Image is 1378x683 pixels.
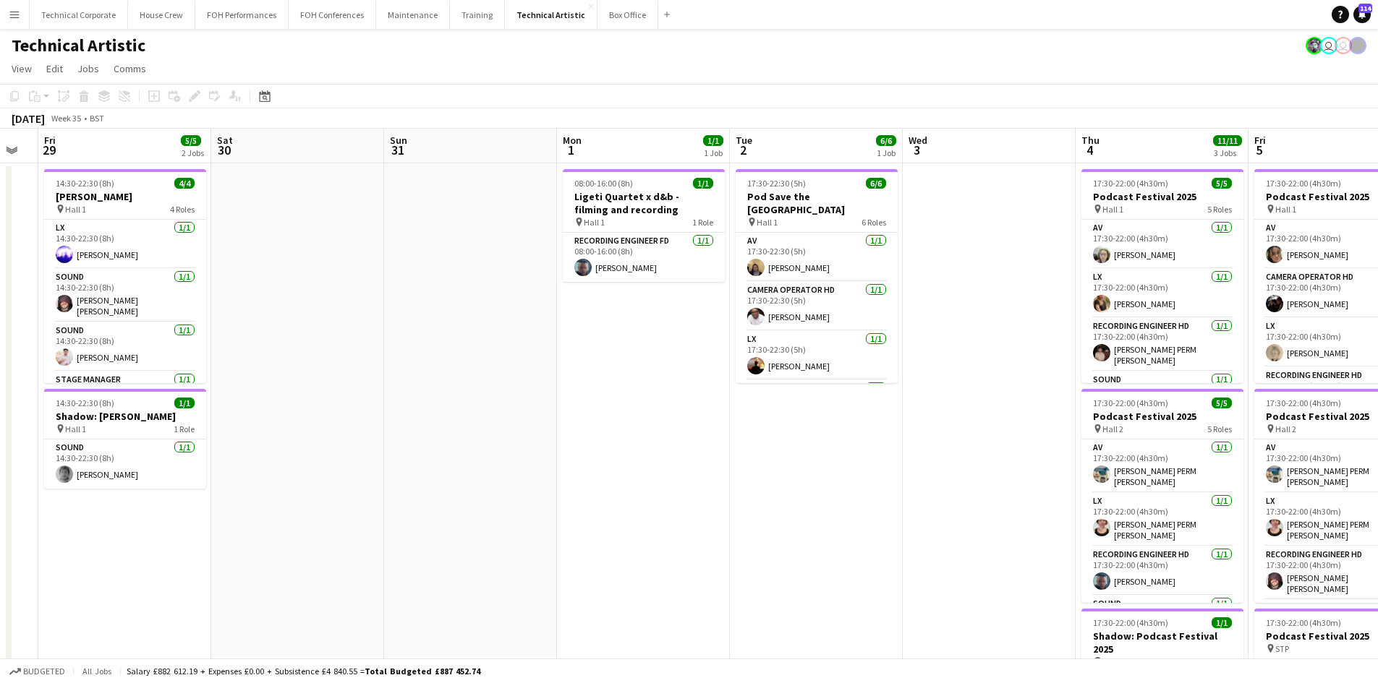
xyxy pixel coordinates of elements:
button: Maintenance [376,1,450,29]
button: Training [450,1,505,29]
app-user-avatar: Liveforce Admin [1335,37,1352,54]
span: Jobs [77,62,99,75]
span: Week 35 [48,113,84,124]
button: FOH Performances [195,1,289,29]
a: Edit [41,59,69,78]
button: Technical Artistic [505,1,597,29]
div: BST [90,113,104,124]
a: View [6,59,38,78]
span: Total Budgeted £887 452.74 [365,666,480,676]
span: Budgeted [23,666,65,676]
span: Edit [46,62,63,75]
a: Comms [108,59,152,78]
span: All jobs [80,666,114,676]
app-user-avatar: Abby Hubbard [1320,37,1337,54]
app-user-avatar: Gabrielle Barr [1349,37,1366,54]
h1: Technical Artistic [12,35,145,56]
button: House Crew [128,1,195,29]
a: Jobs [72,59,105,78]
button: Budgeted [7,663,67,679]
div: Salary £882 612.19 + Expenses £0.00 + Subsistence £4 840.55 = [127,666,480,676]
span: 114 [1358,4,1372,13]
span: Comms [114,62,146,75]
app-user-avatar: Krisztian PERM Vass [1306,37,1323,54]
a: 114 [1353,6,1371,23]
div: [DATE] [12,111,45,126]
span: View [12,62,32,75]
button: Box Office [597,1,658,29]
button: FOH Conferences [289,1,376,29]
button: Technical Corporate [30,1,128,29]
